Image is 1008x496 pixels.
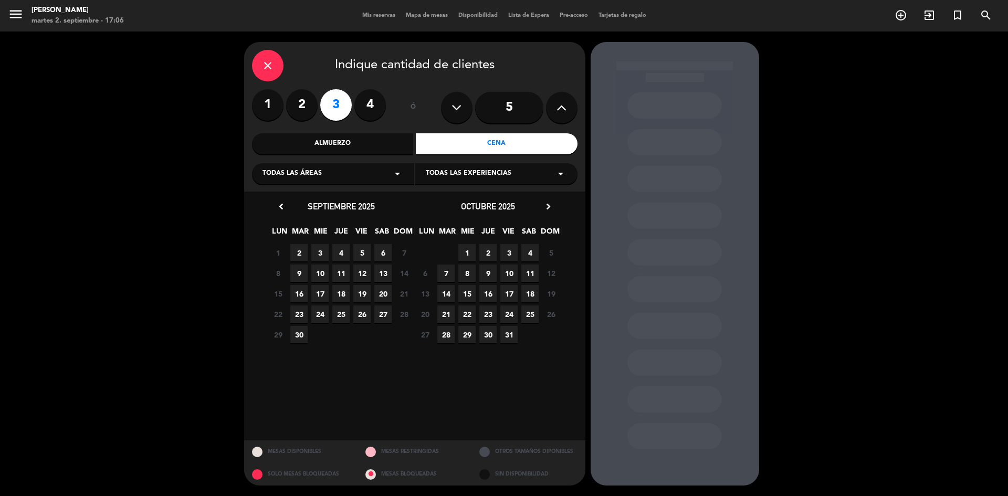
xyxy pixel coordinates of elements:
div: SOLO MESAS BLOQUEADAS [244,463,358,486]
span: 11 [521,265,539,282]
span: 13 [416,285,434,302]
span: 19 [353,285,371,302]
span: DOM [541,225,558,242]
span: Pre-acceso [554,13,593,18]
span: 1 [269,244,287,261]
span: 4 [521,244,539,261]
span: 8 [269,265,287,282]
span: 25 [332,305,350,323]
span: JUE [332,225,350,242]
span: SAB [520,225,538,242]
span: 28 [395,305,413,323]
span: 7 [395,244,413,261]
span: 3 [500,244,518,261]
span: 24 [500,305,518,323]
div: ó [396,89,430,126]
span: 31 [500,326,518,343]
span: septiembre 2025 [308,201,375,212]
span: VIE [500,225,517,242]
span: 10 [311,265,329,282]
span: 30 [290,326,308,343]
span: MIE [312,225,329,242]
span: 23 [290,305,308,323]
span: 16 [290,285,308,302]
i: chevron_left [276,201,287,212]
div: martes 2. septiembre - 17:06 [31,16,124,26]
span: 12 [353,265,371,282]
div: [PERSON_NAME] [31,5,124,16]
span: 14 [395,265,413,282]
span: 6 [416,265,434,282]
i: turned_in_not [951,9,964,22]
div: MESAS RESTRINGIDAS [358,440,471,463]
span: 2 [479,244,497,261]
span: 21 [437,305,455,323]
span: 14 [437,285,455,302]
span: SAB [373,225,391,242]
span: LUN [418,225,435,242]
span: 27 [374,305,392,323]
span: Lista de Espera [503,13,554,18]
div: Cena [416,133,577,154]
i: chevron_right [543,201,554,212]
span: 26 [542,305,560,323]
div: SIN DISPONIBILIDAD [471,463,585,486]
span: octubre 2025 [461,201,515,212]
span: 4 [332,244,350,261]
span: 2 [290,244,308,261]
span: MAR [438,225,456,242]
i: close [261,59,274,72]
span: 25 [521,305,539,323]
span: Mapa de mesas [401,13,453,18]
span: 1 [458,244,476,261]
div: MESAS BLOQUEADAS [358,463,471,486]
span: 21 [395,285,413,302]
span: 15 [458,285,476,302]
span: 5 [353,244,371,261]
div: Indique cantidad de clientes [252,50,577,81]
span: 13 [374,265,392,282]
span: 23 [479,305,497,323]
span: 16 [479,285,497,302]
label: 1 [252,89,283,121]
i: search [980,9,992,22]
span: 18 [521,285,539,302]
span: Todas las áreas [262,168,322,179]
span: 28 [437,326,455,343]
label: 3 [320,89,352,121]
label: 2 [286,89,318,121]
span: 30 [479,326,497,343]
span: 5 [542,244,560,261]
span: 17 [311,285,329,302]
span: 24 [311,305,329,323]
span: LUN [271,225,288,242]
span: 20 [374,285,392,302]
span: 22 [269,305,287,323]
i: arrow_drop_down [554,167,567,180]
span: 11 [332,265,350,282]
span: 9 [290,265,308,282]
div: Almuerzo [252,133,414,154]
span: 18 [332,285,350,302]
span: 29 [458,326,476,343]
span: 20 [416,305,434,323]
span: 29 [269,326,287,343]
i: menu [8,6,24,22]
div: OTROS TAMAÑOS DIPONIBLES [471,440,585,463]
span: 10 [500,265,518,282]
span: 15 [269,285,287,302]
span: VIE [353,225,370,242]
span: 26 [353,305,371,323]
span: DOM [394,225,411,242]
span: 19 [542,285,560,302]
span: Tarjetas de regalo [593,13,652,18]
span: 17 [500,285,518,302]
span: 22 [458,305,476,323]
i: exit_to_app [923,9,936,22]
span: 8 [458,265,476,282]
span: MAR [291,225,309,242]
span: 3 [311,244,329,261]
span: 6 [374,244,392,261]
span: JUE [479,225,497,242]
label: 4 [354,89,386,121]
